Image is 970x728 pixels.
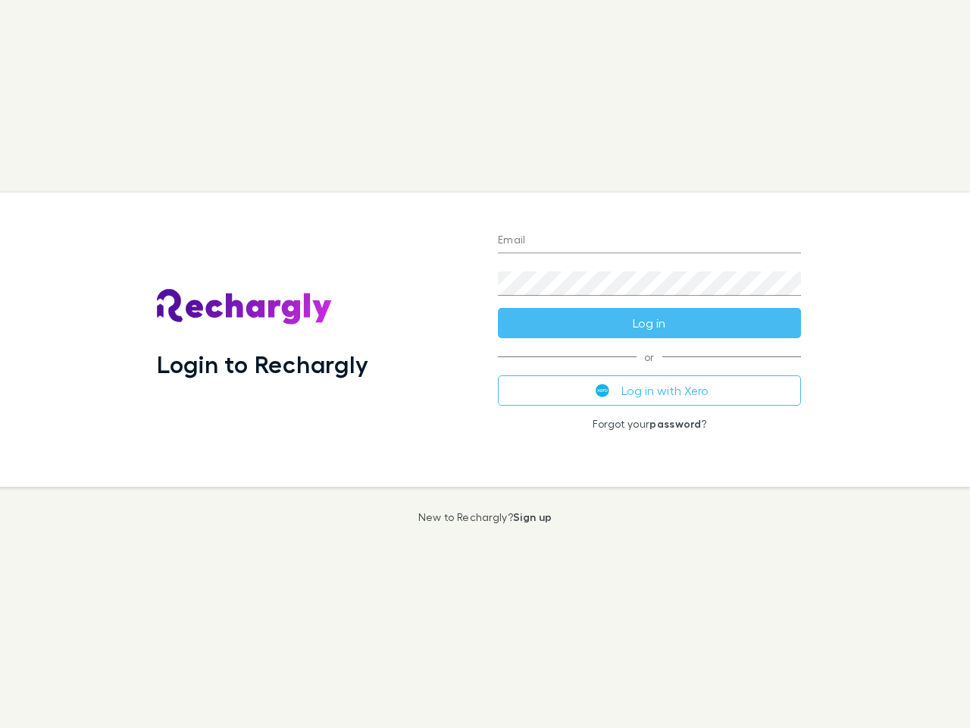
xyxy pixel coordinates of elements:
a: password [649,417,701,430]
span: or [498,356,801,357]
p: Forgot your ? [498,418,801,430]
img: Rechargly's Logo [157,289,333,325]
a: Sign up [513,510,552,523]
button: Log in with Xero [498,375,801,406]
img: Xero's logo [596,384,609,397]
h1: Login to Rechargly [157,350,368,378]
button: Log in [498,308,801,338]
p: New to Rechargly? [418,511,552,523]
